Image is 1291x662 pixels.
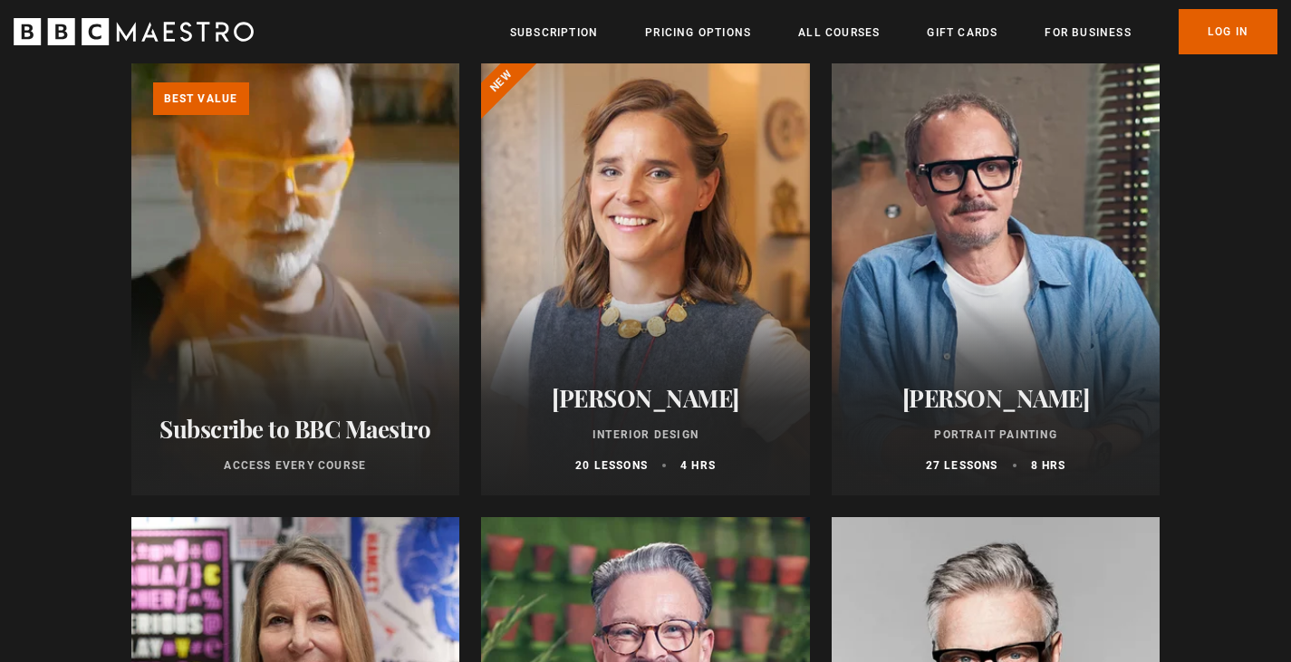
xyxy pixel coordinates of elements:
[14,18,254,45] svg: BBC Maestro
[1031,457,1066,474] p: 8 hrs
[510,24,598,42] a: Subscription
[481,61,810,495] a: [PERSON_NAME] Interior Design 20 lessons 4 hrs New
[798,24,880,42] a: All Courses
[927,24,997,42] a: Gift Cards
[510,9,1277,54] nav: Primary
[1045,24,1131,42] a: For business
[153,82,249,115] p: Best value
[1179,9,1277,54] a: Log In
[503,384,788,412] h2: [PERSON_NAME]
[832,61,1161,495] a: [PERSON_NAME] Portrait Painting 27 lessons 8 hrs
[926,457,998,474] p: 27 lessons
[503,427,788,443] p: Interior Design
[853,384,1139,412] h2: [PERSON_NAME]
[575,457,648,474] p: 20 lessons
[680,457,716,474] p: 4 hrs
[645,24,751,42] a: Pricing Options
[853,427,1139,443] p: Portrait Painting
